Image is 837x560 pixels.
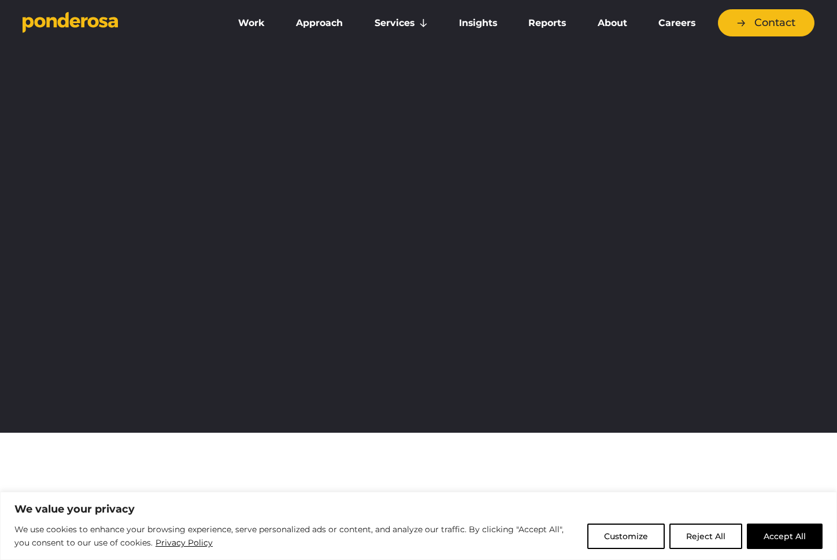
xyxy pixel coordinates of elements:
[225,11,278,35] a: Work
[446,11,510,35] a: Insights
[155,536,213,550] a: Privacy Policy
[515,11,579,35] a: Reports
[645,11,709,35] a: Careers
[718,9,814,36] a: Contact
[584,11,640,35] a: About
[361,11,441,35] a: Services
[23,12,208,35] a: Go to homepage
[669,524,742,549] button: Reject All
[587,524,665,549] button: Customize
[283,11,356,35] a: Approach
[747,524,823,549] button: Accept All
[14,502,823,516] p: We value your privacy
[14,523,579,550] p: We use cookies to enhance your browsing experience, serve personalized ads or content, and analyz...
